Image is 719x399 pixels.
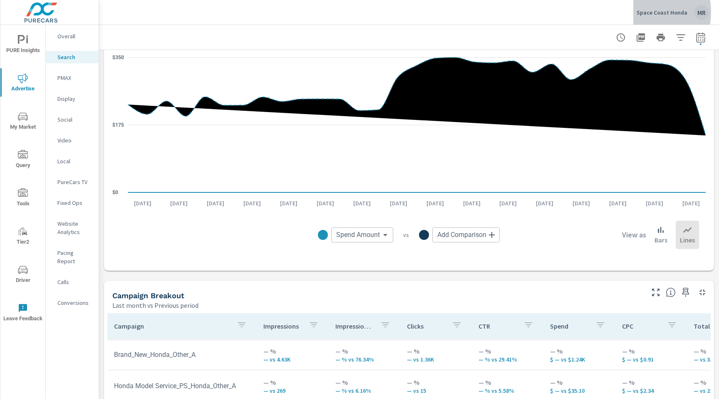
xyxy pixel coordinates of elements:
[335,346,394,356] p: — %
[238,199,267,207] p: [DATE]
[479,356,537,363] p: — % vs 29.41%
[347,199,377,207] p: [DATE]
[263,377,322,387] p: — %
[393,231,419,239] p: vs
[57,74,92,82] p: PMAX
[57,115,92,124] p: Social
[3,265,43,285] span: Driver
[622,231,646,239] h6: View as
[57,178,92,186] p: PureCars TV
[57,249,92,265] p: Pacing Report
[407,387,465,394] p: — vs 15
[128,199,157,207] p: [DATE]
[335,377,394,387] p: — %
[46,197,99,209] div: Fixed Ops
[550,322,588,330] p: Spend
[46,176,99,188] div: PureCars TV
[112,190,118,195] text: $0
[107,344,257,365] td: Brand_New_Honda_Other_A
[107,375,257,397] td: Honda Model Service_PS_Honda_Other_A
[46,134,99,147] div: Video
[57,32,92,40] p: Overall
[652,29,669,46] button: Print Report
[692,29,709,46] button: Select Date Range
[112,55,124,60] text: $350
[550,346,608,356] p: — %
[46,30,99,42] div: Overall
[672,29,689,46] button: Apply Filters
[696,286,709,299] button: Minimize Widget
[421,199,450,207] p: [DATE]
[479,377,537,387] p: — %
[437,231,486,239] span: Add Comparison
[479,387,537,394] p: — % vs 5.58%
[632,29,649,46] button: "Export Report to PDF"
[331,227,393,242] div: Spend Amount
[263,346,322,356] p: — %
[46,51,99,63] div: Search
[3,303,43,324] span: Leave Feedback
[335,356,394,363] p: — % vs 76.34%
[46,155,99,167] div: Local
[550,377,608,387] p: — %
[46,92,99,105] div: Display
[263,322,302,330] p: Impressions
[335,387,394,394] p: — % vs 6.16%
[57,278,92,286] p: Calls
[407,377,465,387] p: — %
[622,356,680,363] p: $ — vs $0.91
[164,199,193,207] p: [DATE]
[530,199,559,207] p: [DATE]
[46,113,99,126] div: Social
[603,199,632,207] p: [DATE]
[112,300,198,310] p: Last month vs Previous period
[46,297,99,309] div: Conversions
[112,122,124,128] text: $175
[114,322,230,330] p: Campaign
[46,276,99,288] div: Calls
[274,199,303,207] p: [DATE]
[57,136,92,145] p: Video
[311,199,340,207] p: [DATE]
[649,286,662,299] button: Make Fullscreen
[457,199,486,207] p: [DATE]
[57,157,92,165] p: Local
[407,322,445,330] p: Clicks
[57,199,92,207] p: Fixed Ops
[622,387,680,394] p: $ — vs $2.34
[46,72,99,84] div: PMAX
[677,199,706,207] p: [DATE]
[622,377,680,387] p: — %
[112,291,184,300] h5: Campaign Breakout
[384,199,413,207] p: [DATE]
[0,25,45,332] div: nav menu
[622,346,680,356] p: — %
[655,235,667,245] p: Bars
[479,346,537,356] p: — %
[680,235,695,245] p: Lines
[3,188,43,209] span: Tools
[3,35,43,55] span: PURE Insights
[407,356,465,363] p: — vs 1,361
[263,356,322,363] p: — vs 4,627
[679,286,692,299] span: Save this to your personalized report
[3,112,43,132] span: My Market
[640,199,669,207] p: [DATE]
[432,227,500,242] div: Add Comparison
[479,322,517,330] p: CTR
[3,73,43,94] span: Advertise
[46,247,99,267] div: Pacing Report
[57,219,92,236] p: Website Analytics
[622,322,660,330] p: CPC
[637,9,687,16] p: Space Coast Honda
[57,95,92,103] p: Display
[567,199,596,207] p: [DATE]
[336,231,380,239] span: Spend Amount
[335,322,374,330] p: Impression Share
[46,217,99,238] div: Website Analytics
[550,387,608,394] p: $ — vs $35.10
[201,199,230,207] p: [DATE]
[3,227,43,247] span: Tier2
[666,287,676,297] span: This is a summary of Search performance results by campaign. Each column can be sorted.
[407,346,465,356] p: — %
